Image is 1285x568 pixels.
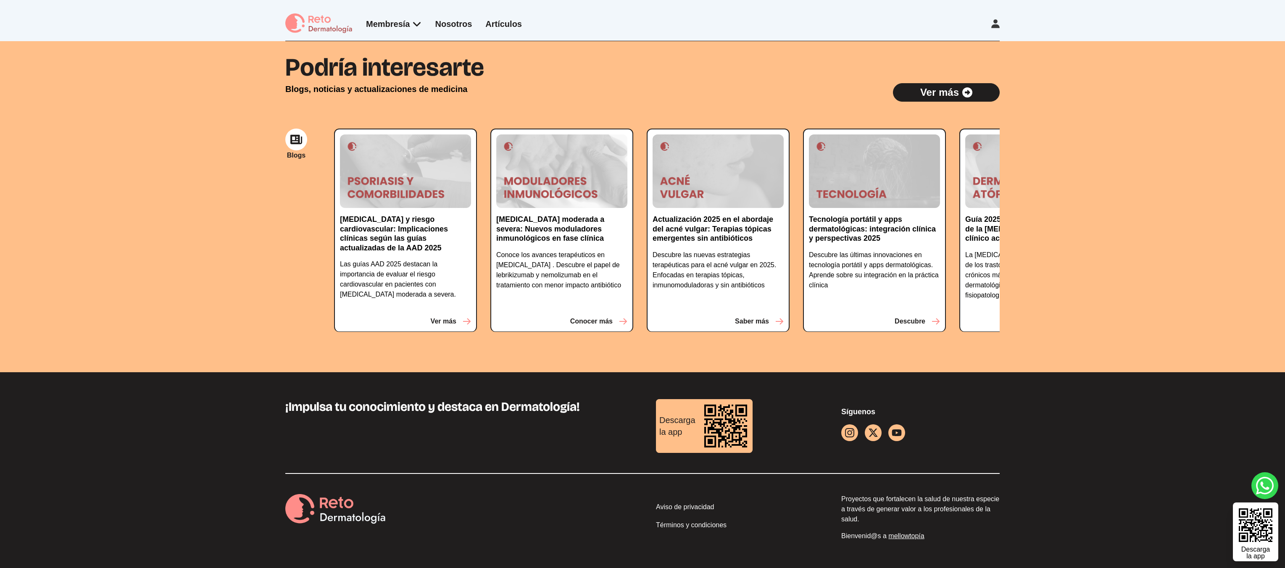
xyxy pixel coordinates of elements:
h3: ¡Impulsa tu conocimiento y destaca en Dermatología! [285,399,629,414]
button: Saber más [735,316,784,326]
a: Nosotros [435,19,472,29]
a: instagram button [841,424,858,441]
a: youtube icon [888,424,905,441]
p: Actualización 2025 en el abordaje del acné vulgar: Terapias tópicas emergentes sin antibióticos [653,215,784,243]
img: Guía 2025 para el manejo integral de la dermatitis atópica: enfoque clínico actualizado [965,134,1096,208]
p: Síguenos [841,406,1000,418]
a: Tecnología portátil y apps dermatológicas: integración clínica y perspectivas 2025 [809,215,940,250]
button: Conocer más [570,316,627,326]
p: Blogs, noticias y actualizaciones de medicina [285,83,467,95]
p: [MEDICAL_DATA] moderada a severa: Nuevos moduladores inmunológicos en fase clínica [496,215,627,243]
a: mellowtopía [888,532,924,539]
p: Ver más [920,86,959,99]
p: Conoce los avances terapéuticos en [MEDICAL_DATA] . Descubre el papel de lebrikizumab y nemolizum... [496,250,627,290]
a: Actualización 2025 en el abordaje del acné vulgar: Terapias tópicas emergentes sin antibióticos [653,215,784,250]
a: whatsapp button [1251,472,1278,499]
p: Descubre [895,316,925,326]
p: Blogs [287,150,305,160]
img: Tecnología portátil y apps dermatológicas: integración clínica y perspectivas 2025 [809,134,940,208]
img: Psoriasis y riesgo cardiovascular: Implicaciones clínicas según las guías actualizadas de la AAD ... [340,134,471,208]
h2: Podría interesarte [285,55,1000,80]
p: Ver más [431,316,456,326]
p: Tecnología portátil y apps dermatológicas: integración clínica y perspectivas 2025 [809,215,940,243]
p: La [MEDICAL_DATA] (DA) representa uno de los trastornos cutáneos inflamatorios crónicos más preva... [965,250,1096,300]
a: Ver más [893,83,1000,102]
a: [MEDICAL_DATA] moderada a severa: Nuevos moduladores inmunológicos en fase clínica [496,215,627,250]
img: download reto dermatología qr [699,399,753,453]
p: Proyectos que fortalecen la salud de nuestra especie a través de generar valor a los profesionale... [841,494,1000,524]
button: Ver más [431,316,471,326]
p: Saber más [735,316,769,326]
a: Guía 2025 para el manejo integral de la [MEDICAL_DATA]: enfoque clínico actualizado [965,215,1096,250]
p: Las guías AAD 2025 destacan la importancia de evaluar el riesgo cardiovascular en pacientes con [... [340,259,471,300]
a: Artículos [485,19,522,29]
div: Descarga la app [1241,546,1270,560]
a: [MEDICAL_DATA] y riesgo cardiovascular: Implicaciones clínicas según las guías actualizadas de la... [340,215,471,259]
a: Términos y condiciones [656,520,814,533]
img: Reto Derma logo [285,494,386,525]
p: Conocer más [570,316,613,326]
a: Aviso de privacidad [656,502,814,515]
img: Actualización 2025 en el abordaje del acné vulgar: Terapias tópicas emergentes sin antibióticos [653,134,784,208]
p: Descubre las últimas innovaciones en tecnología portátil y apps dermatológicas. Aprende sobre su ... [809,250,940,290]
img: Dermatitis atópica moderada a severa: Nuevos moduladores inmunológicos en fase clínica [496,134,627,208]
div: Membresía [366,18,422,30]
p: Guía 2025 para el manejo integral de la [MEDICAL_DATA]: enfoque clínico actualizado [965,215,1096,243]
img: logo Reto dermatología [285,13,353,34]
button: Descubre [895,316,940,326]
div: Descarga la app [656,411,699,441]
p: Descubre las nuevas estrategias terapéuticas para el acné vulgar en 2025. Enfocadas en terapias t... [653,250,784,290]
p: [MEDICAL_DATA] y riesgo cardiovascular: Implicaciones clínicas según las guías actualizadas de la... [340,215,471,252]
p: Bienvenid@s a [841,531,1000,541]
a: facebook button [865,424,882,441]
button: Blogs [285,129,307,160]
